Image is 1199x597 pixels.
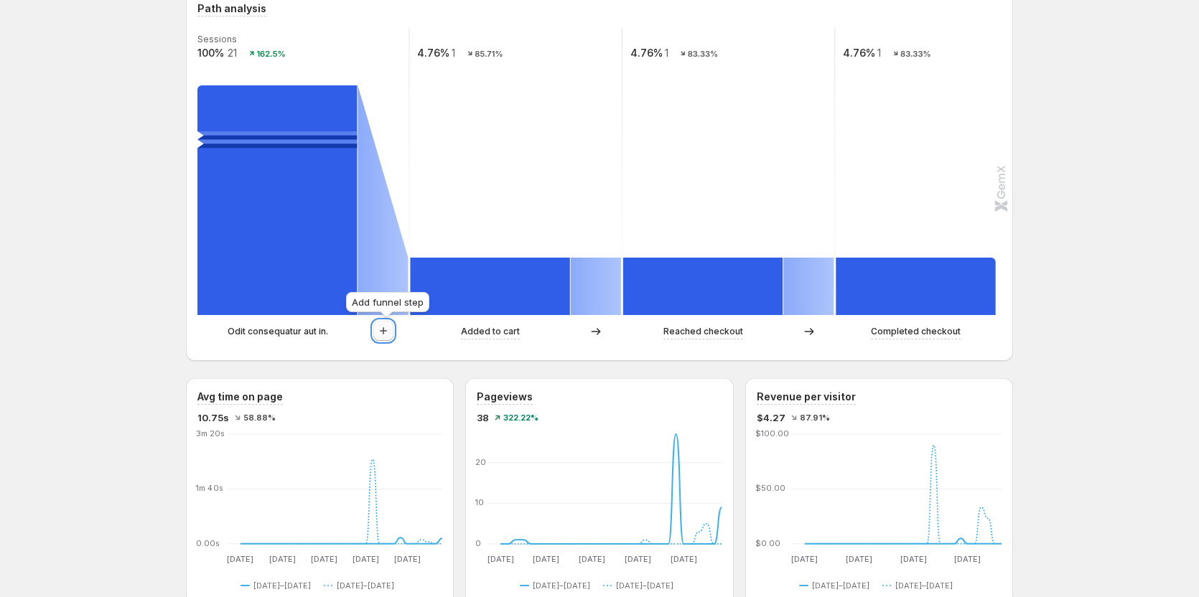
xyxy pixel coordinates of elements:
h3: Revenue per visitor [757,390,856,404]
span: 322.22% [503,413,538,422]
path: Completed checkout: 1 [836,258,995,315]
span: [DATE]–[DATE] [895,580,953,591]
button: [DATE]–[DATE] [520,577,596,594]
h3: Avg time on page [197,390,283,404]
span: 87.91% [800,413,830,422]
span: 10.75s [197,410,229,425]
text: 85.71% [475,49,503,59]
text: [DATE] [394,554,421,564]
h3: Path analysis [197,1,266,16]
p: Reached checkout [663,324,743,339]
text: [DATE] [954,554,981,564]
p: Added to cart [461,324,520,339]
text: 21 [228,47,237,59]
path: Added to cart: 1 [410,258,569,315]
text: [DATE] [579,554,605,564]
span: [DATE]–[DATE] [812,580,869,591]
text: [DATE] [227,554,253,564]
text: 3m 20s [196,428,225,438]
text: 1m 40s [196,484,224,494]
text: 4.76% [843,47,875,59]
text: 83.33% [688,49,718,59]
text: $0.00 [755,538,780,548]
text: [DATE] [791,554,818,564]
p: Odit consequatur aut in. [228,324,328,339]
text: [DATE] [487,554,514,564]
span: 38 [477,410,489,425]
text: [DATE] [533,554,560,564]
text: 162.5% [256,49,285,59]
text: 20 [475,457,486,467]
span: [DATE]–[DATE] [337,580,394,591]
text: 4.76% [630,47,663,59]
text: $100.00 [755,428,789,438]
text: 0 [475,538,481,548]
span: [DATE]–[DATE] [533,580,590,591]
text: 4.76% [417,47,449,59]
text: 1 [877,47,881,59]
text: 1 [665,47,668,59]
button: [DATE]–[DATE] [799,577,875,594]
text: Sessions [197,34,237,44]
span: [DATE]–[DATE] [253,580,311,591]
text: [DATE] [846,554,872,564]
span: [DATE]–[DATE] [616,580,673,591]
text: 1 [452,47,455,59]
button: [DATE]–[DATE] [882,577,958,594]
text: 10 [475,497,484,507]
p: Completed checkout [871,324,961,339]
text: 83.33% [900,49,930,59]
text: [DATE] [900,554,926,564]
text: 0.00s [196,538,220,548]
button: [DATE]–[DATE] [324,577,400,594]
text: [DATE] [671,554,697,564]
span: 58.88% [243,413,276,422]
button: [DATE]–[DATE] [603,577,679,594]
text: $50.00 [755,484,785,494]
h3: Pageviews [477,390,533,404]
button: [DATE]–[DATE] [241,577,317,594]
text: [DATE] [311,554,337,564]
text: [DATE] [353,554,379,564]
text: 100% [197,47,224,59]
text: [DATE] [269,554,296,564]
span: $4.27 [757,410,785,425]
text: [DATE] [625,554,651,564]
